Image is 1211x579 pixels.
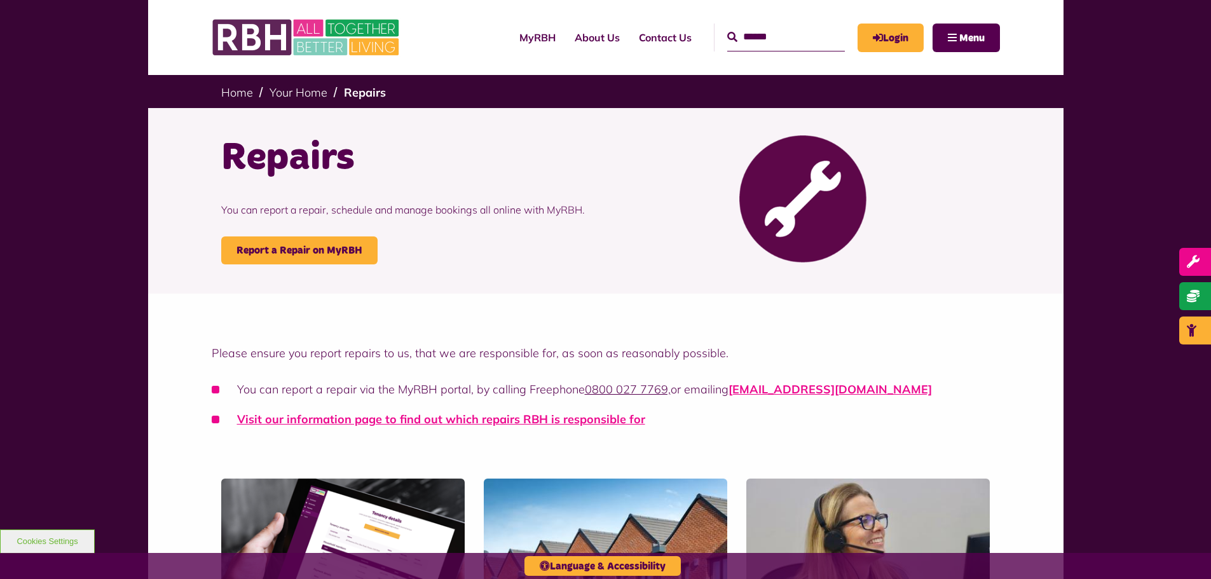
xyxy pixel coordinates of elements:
[270,85,327,100] a: Your Home
[212,344,1000,362] p: Please ensure you report repairs to us, that we are responsible for, as soon as reasonably possible.
[585,382,671,397] tcxspan: Call 0800 027 7769, via 3CX
[629,20,701,55] a: Contact Us
[1154,522,1211,579] iframe: Netcall Web Assistant for live chat
[212,13,402,62] img: RBH
[221,85,253,100] a: Home
[221,236,378,264] a: Report a Repair on MyRBH
[858,24,924,52] a: MyRBH
[933,24,1000,52] button: Navigation
[212,381,1000,398] li: You can report a repair via the MyRBH portal, by calling Freephone or emailing
[221,133,596,183] h1: Repairs
[565,20,629,55] a: About Us
[729,382,932,397] a: [EMAIL_ADDRESS][DOMAIN_NAME]
[739,135,866,262] img: Report Repair
[221,183,596,236] p: You can report a repair, schedule and manage bookings all online with MyRBH.
[510,20,565,55] a: MyRBH
[237,412,645,426] a: Visit our information page to find out which repairs RBH is responsible for
[959,33,985,43] span: Menu
[524,556,681,576] button: Language & Accessibility
[344,85,386,100] a: Repairs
